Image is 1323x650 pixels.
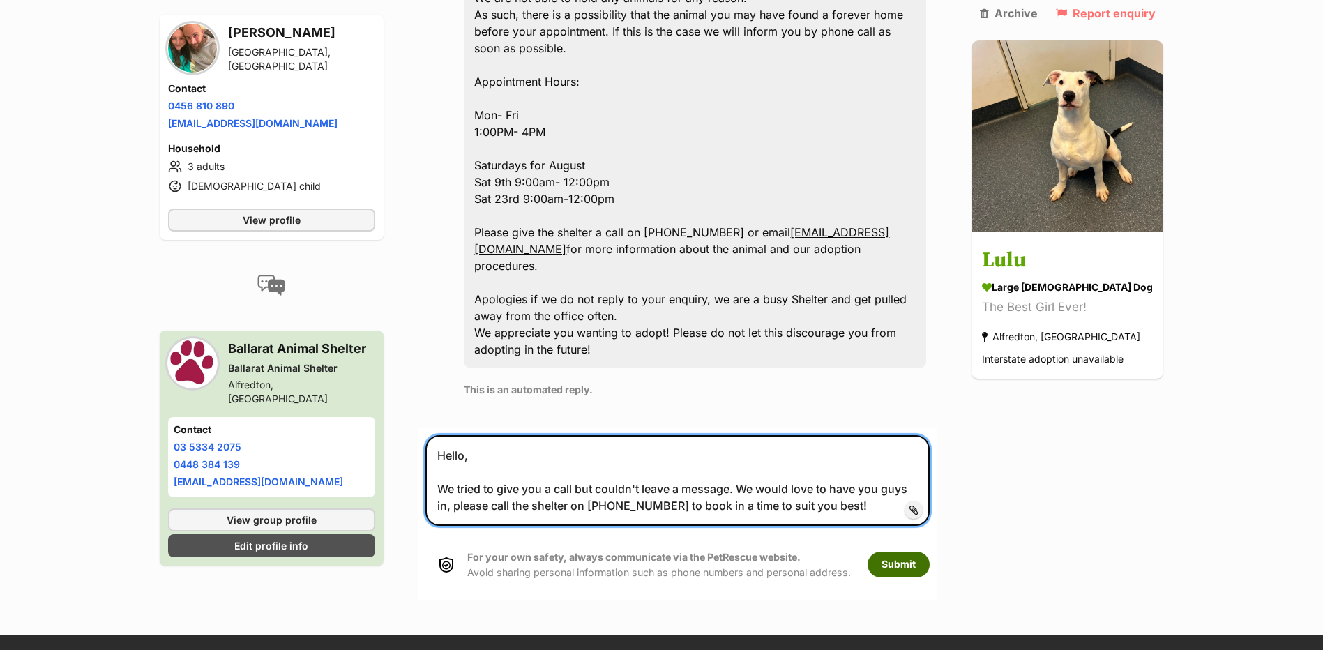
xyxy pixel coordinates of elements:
[234,538,308,553] span: Edit profile info
[168,100,234,112] a: 0456 810 890
[467,551,801,563] strong: For your own safety, always communicate via the PetRescue website.
[174,458,240,470] a: 0448 384 139
[174,423,370,437] h4: Contact
[168,142,376,156] h4: Household
[982,328,1140,347] div: Alfredton, [GEOGRAPHIC_DATA]
[868,552,930,577] button: Submit
[227,513,317,527] span: View group profile
[1056,7,1156,20] a: Report enquiry
[972,40,1163,232] img: Lulu
[168,24,217,73] img: Jim Constantinou profile pic
[168,508,376,531] a: View group profile
[982,245,1153,277] h3: Lulu
[982,354,1124,365] span: Interstate adoption unavailable
[243,213,301,227] span: View profile
[228,339,376,358] h3: Ballarat Animal Shelter
[228,23,376,43] h3: [PERSON_NAME]
[972,235,1163,379] a: Lulu large [DEMOGRAPHIC_DATA] Dog The Best Girl Ever! Alfredton, [GEOGRAPHIC_DATA] Interstate ado...
[174,441,241,453] a: 03 5334 2075
[168,178,376,195] li: [DEMOGRAPHIC_DATA] child
[228,45,376,73] div: [GEOGRAPHIC_DATA], [GEOGRAPHIC_DATA]
[467,550,851,580] p: Avoid sharing personal information such as phone numbers and personal address.
[228,378,376,406] div: Alfredton, [GEOGRAPHIC_DATA]
[464,382,926,397] p: This is an automated reply.
[980,7,1038,20] a: Archive
[174,476,343,487] a: [EMAIL_ADDRESS][DOMAIN_NAME]
[168,158,376,175] li: 3 adults
[257,275,285,296] img: conversation-icon-4a6f8262b818ee0b60e3300018af0b2d0b884aa5de6e9bcb8d3d4eeb1a70a7c4.svg
[168,117,338,129] a: [EMAIL_ADDRESS][DOMAIN_NAME]
[228,361,376,375] div: Ballarat Animal Shelter
[982,280,1153,295] div: large [DEMOGRAPHIC_DATA] Dog
[168,339,217,388] img: Ballarat Animal Shelter profile pic
[982,298,1153,317] div: The Best Girl Ever!
[168,534,376,557] a: Edit profile info
[168,82,376,96] h4: Contact
[474,225,889,256] a: [EMAIL_ADDRESS][DOMAIN_NAME]
[168,209,376,232] a: View profile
